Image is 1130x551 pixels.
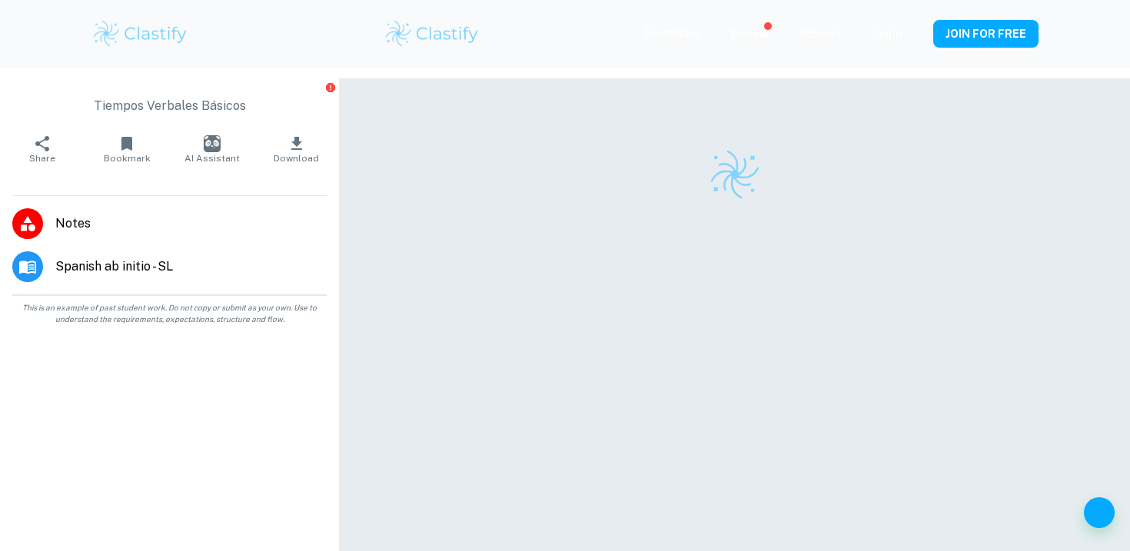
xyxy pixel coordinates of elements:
span: Share [29,153,55,164]
img: AI Assistant [204,135,221,152]
img: Clastify logo [708,148,762,201]
button: Help and Feedback [1084,497,1115,528]
img: Clastify logo [384,18,481,49]
a: Schools [799,28,842,40]
p: Tiempos Verbales Básicos [12,97,327,115]
span: AI Assistant [184,153,240,164]
p: Review [731,26,768,43]
button: Bookmark [85,128,169,171]
p: Exemplars [644,25,700,41]
img: Clastify logo [91,18,189,49]
button: JOIN FOR FREE [933,20,1039,48]
span: This is an example of past student work. Do not copy or submit as your own. Use to understand the... [6,302,333,325]
button: Report issue [324,81,336,93]
span: Bookmark [104,153,151,164]
span: Notes [55,214,327,233]
span: Download [274,153,319,164]
button: Download [254,128,339,171]
button: AI Assistant [170,128,254,171]
span: Spanish ab initio - SL [55,257,327,276]
a: Login [872,28,902,40]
